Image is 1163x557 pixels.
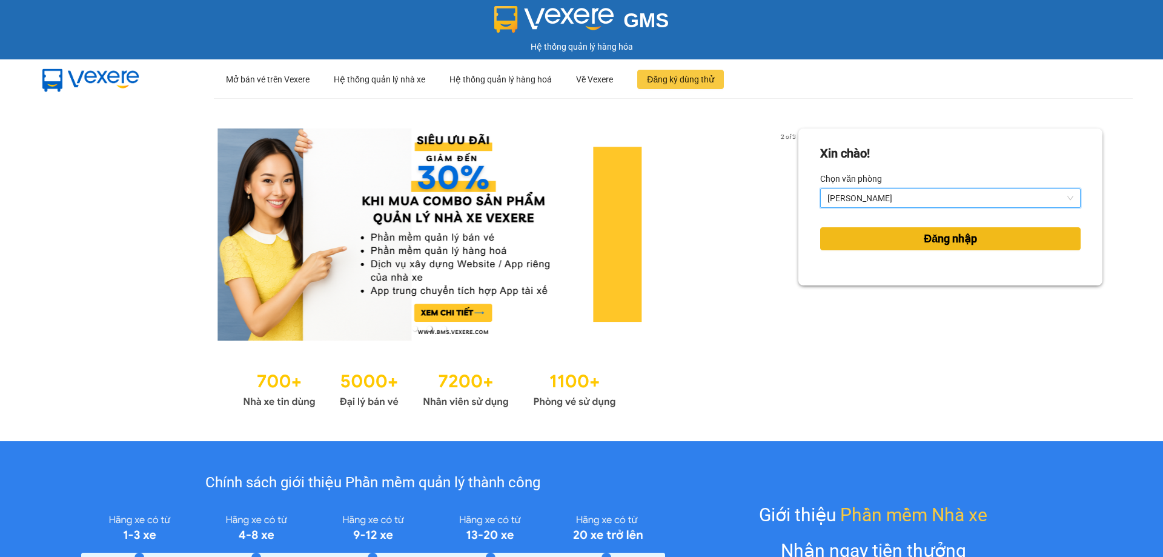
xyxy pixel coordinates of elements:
div: Chính sách giới thiệu Phần mềm quản lý thành công [81,472,664,495]
a: GMS [494,18,669,28]
li: slide item 1 [413,326,417,331]
span: GMS [623,9,669,32]
div: Hệ thống quản lý hàng hoá [449,60,552,99]
label: Chọn văn phòng [820,169,882,188]
img: logo 2 [494,6,614,33]
button: next slide / item [781,128,798,341]
button: Đăng nhập [820,227,1081,250]
div: Giới thiệu [759,501,987,529]
div: Hệ thống quản lý nhà xe [334,60,425,99]
li: slide item 3 [442,326,446,331]
span: Lý Nhân [827,189,1073,207]
div: Mở bán vé trên Vexere [226,60,310,99]
p: 2 of 3 [777,128,798,144]
img: Statistics.png [243,365,616,411]
span: Phần mềm Nhà xe [840,501,987,529]
button: Đăng ký dùng thử [637,70,724,89]
button: previous slide / item [61,128,78,341]
span: Đăng ký dùng thử [647,73,714,86]
div: Về Vexere [576,60,613,99]
img: mbUUG5Q.png [30,59,151,99]
div: Xin chào! [820,144,870,163]
span: Đăng nhập [924,230,977,247]
div: Hệ thống quản lý hàng hóa [3,40,1160,53]
li: slide item 2 [427,326,432,331]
